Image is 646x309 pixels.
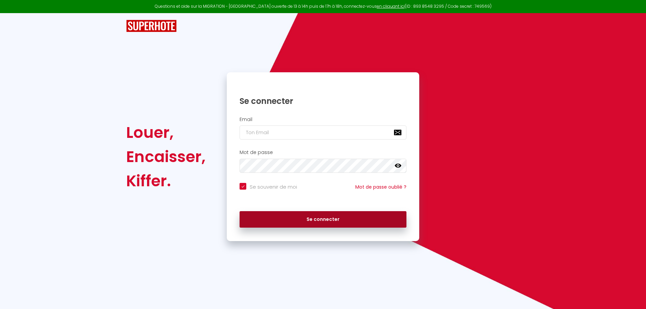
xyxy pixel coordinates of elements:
div: Encaisser, [126,145,206,169]
a: en cliquant ici [377,3,405,9]
div: Louer, [126,120,206,145]
button: Se connecter [240,211,406,228]
a: Mot de passe oublié ? [355,184,406,190]
div: Kiffer. [126,169,206,193]
input: Ton Email [240,125,406,140]
h2: Mot de passe [240,150,406,155]
h2: Email [240,117,406,122]
img: SuperHote logo [126,20,177,32]
h1: Se connecter [240,96,406,106]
